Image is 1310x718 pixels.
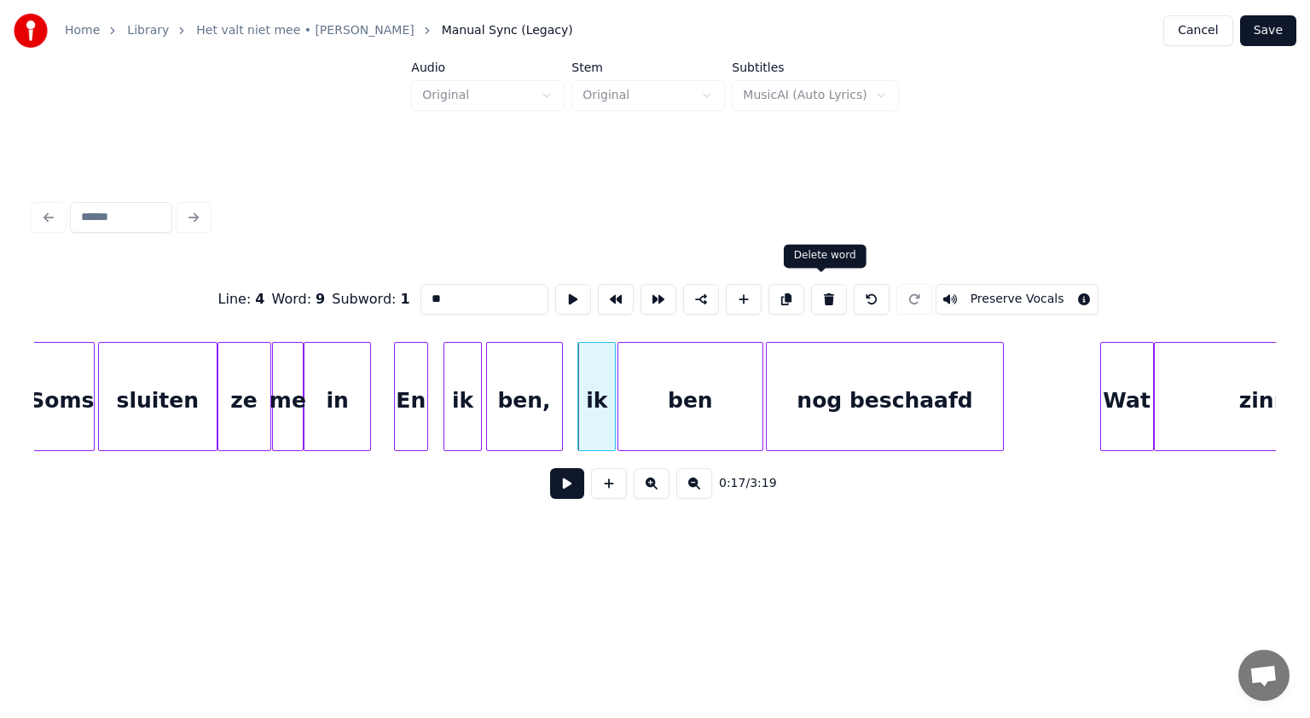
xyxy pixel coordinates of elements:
[750,475,776,492] span: 3:19
[332,289,409,310] div: Subword :
[571,61,725,73] label: Stem
[14,14,48,48] img: youka
[218,289,265,310] div: Line :
[719,475,760,492] div: /
[65,22,573,39] nav: breadcrumb
[65,22,100,39] a: Home
[196,22,414,39] a: Het valt niet mee • [PERSON_NAME]
[411,61,565,73] label: Audio
[401,291,410,307] span: 1
[732,61,898,73] label: Subtitles
[255,291,264,307] span: 4
[127,22,169,39] a: Library
[272,289,326,310] div: Word :
[1240,15,1296,46] button: Save
[794,249,856,263] div: Delete word
[936,284,1099,315] button: Toggle
[719,475,745,492] span: 0:17
[442,22,573,39] span: Manual Sync (Legacy)
[1238,650,1290,701] div: Open de chat
[316,291,325,307] span: 9
[1163,15,1232,46] button: Cancel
